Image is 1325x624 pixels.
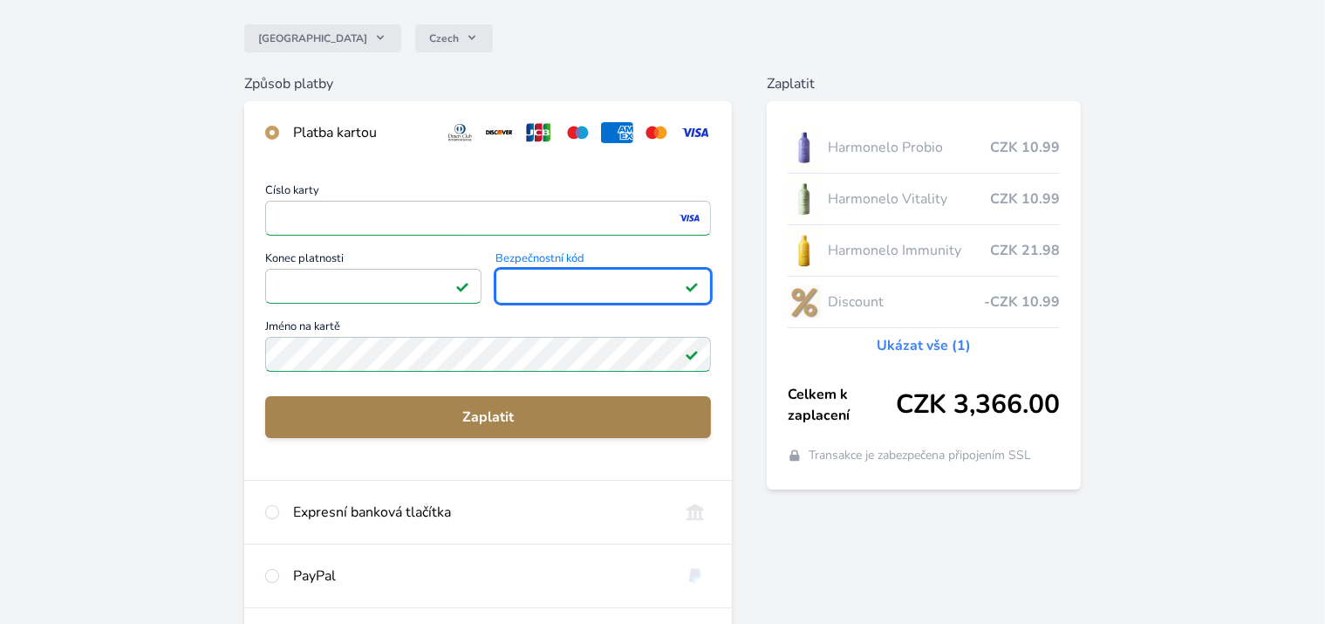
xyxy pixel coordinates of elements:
img: paypal.svg [680,566,712,586]
img: jcb.svg [522,122,555,143]
span: CZK 3,366.00 [896,389,1060,421]
img: diners.svg [444,122,476,143]
span: Harmonelo Probio [828,137,990,158]
img: IMMUNITY_se_stinem_x-lo.jpg [788,229,821,272]
button: Czech [415,24,493,52]
span: Zaplatit [279,407,698,428]
img: discount-lo.png [788,280,821,324]
span: Transakce je zabezpečena připojením SSL [809,447,1031,464]
div: Expresní banková tlačítka [293,502,666,523]
span: Discount [828,291,984,312]
img: discover.svg [483,122,516,143]
img: Platné pole [455,279,469,293]
iframe: Iframe pro bezpečnostní kód [503,274,704,298]
button: [GEOGRAPHIC_DATA] [244,24,401,52]
span: Jméno na kartě [265,321,712,337]
img: CLEAN_PROBIO_se_stinem_x-lo.jpg [788,126,821,169]
img: CLEAN_VITALITY_se_stinem_x-lo.jpg [788,177,821,221]
span: Harmonelo Vitality [828,189,990,209]
div: Platba kartou [293,122,430,143]
h6: Zaplatit [767,73,1081,94]
img: visa [678,210,701,226]
button: Zaplatit [265,396,712,438]
div: PayPal [293,566,666,586]
span: Číslo karty [265,185,712,201]
span: CZK 10.99 [990,137,1060,158]
span: Konec platnosti [265,253,482,269]
span: Harmonelo Immunity [828,240,990,261]
img: mc.svg [640,122,673,143]
img: maestro.svg [562,122,594,143]
h6: Způsob platby [244,73,733,94]
span: CZK 10.99 [990,189,1060,209]
img: Platné pole [685,279,699,293]
input: Jméno na kartěPlatné pole [265,337,712,372]
iframe: Iframe pro datum vypršení platnosti [273,274,474,298]
span: [GEOGRAPHIC_DATA] [258,31,367,45]
iframe: Iframe pro číslo karty [273,206,704,230]
img: Platné pole [685,347,699,361]
span: Czech [429,31,459,45]
img: amex.svg [601,122,633,143]
a: Ukázat vše (1) [877,335,971,356]
span: Celkem k zaplacení [788,384,896,426]
span: Bezpečnostní kód [495,253,712,269]
img: onlineBanking_CZ.svg [680,502,712,523]
img: visa.svg [680,122,712,143]
span: CZK 21.98 [990,240,1060,261]
span: -CZK 10.99 [984,291,1060,312]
